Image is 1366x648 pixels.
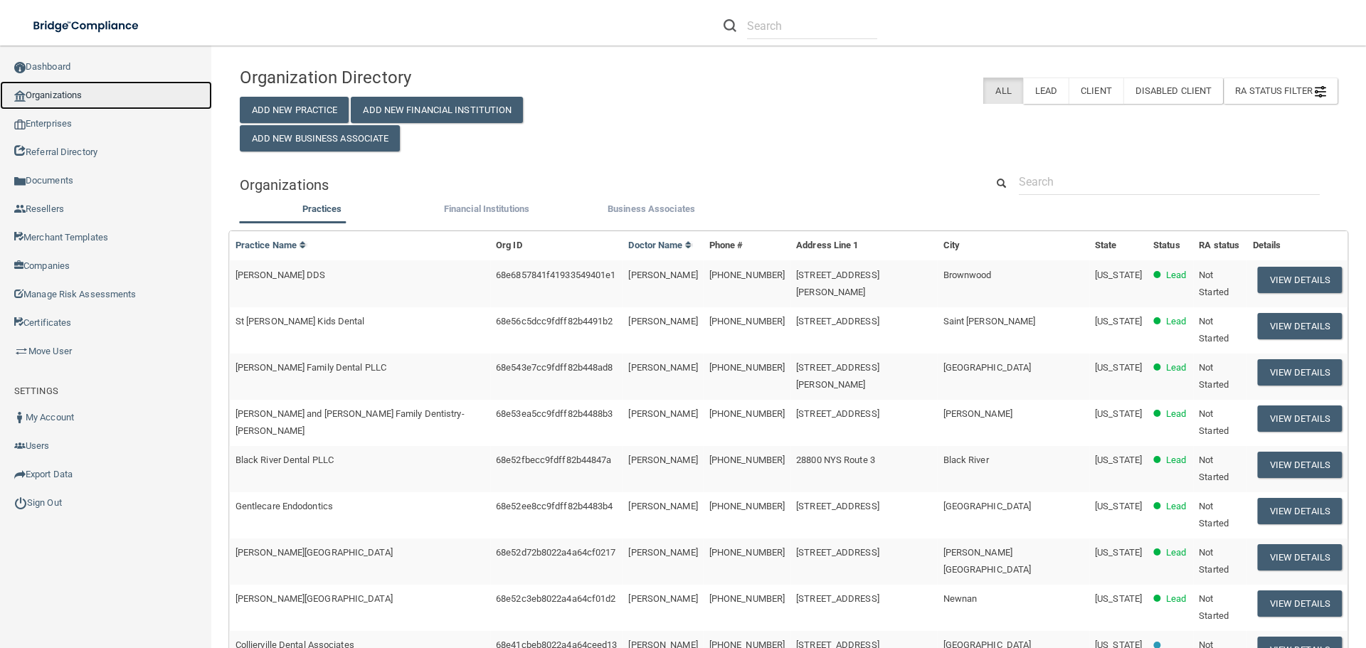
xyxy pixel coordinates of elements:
[14,496,27,509] img: ic_power_dark.7ecde6b1.png
[1258,498,1342,524] button: View Details
[1199,316,1229,344] span: Not Started
[1095,362,1142,373] span: [US_STATE]
[14,344,28,358] img: briefcase.64adab9b.png
[240,97,349,123] button: Add New Practice
[1258,452,1342,478] button: View Details
[1199,408,1229,436] span: Not Started
[943,455,989,465] span: Black River
[796,501,879,511] span: [STREET_ADDRESS]
[14,62,26,73] img: ic_dashboard_dark.d01f4a41.png
[1235,85,1326,96] span: RA Status Filter
[943,547,1032,575] span: [PERSON_NAME][GEOGRAPHIC_DATA]
[938,231,1090,260] th: City
[943,501,1032,511] span: [GEOGRAPHIC_DATA]
[943,593,978,604] span: Newnan
[796,455,875,465] span: 28800 NYS Route 3
[608,203,695,214] span: Business Associates
[569,201,734,221] li: Business Associate
[709,408,785,419] span: [PHONE_NUMBER]
[943,408,1012,419] span: [PERSON_NAME]
[21,11,152,41] img: bridge_compliance_login_screen.278c3ca4.svg
[235,316,365,326] span: St [PERSON_NAME] Kids Dental
[1166,359,1186,376] p: Lead
[235,547,393,558] span: [PERSON_NAME][GEOGRAPHIC_DATA]
[628,501,697,511] span: [PERSON_NAME]
[628,547,697,558] span: [PERSON_NAME]
[796,593,879,604] span: [STREET_ADDRESS]
[709,547,785,558] span: [PHONE_NUMBER]
[1123,78,1224,104] label: Disabled Client
[1166,498,1186,515] p: Lead
[628,593,697,604] span: [PERSON_NAME]
[790,231,937,260] th: Address Line 1
[943,270,992,280] span: Brownwood
[628,270,697,280] span: [PERSON_NAME]
[628,240,692,250] a: Doctor Name
[496,455,611,465] span: 68e52fbecc9fdff82b44847a
[1258,267,1342,293] button: View Details
[1247,231,1348,260] th: Details
[1199,362,1229,390] span: Not Started
[1199,593,1229,621] span: Not Started
[709,593,785,604] span: [PHONE_NUMBER]
[1166,405,1186,423] p: Lead
[1095,408,1142,419] span: [US_STATE]
[1258,359,1342,386] button: View Details
[235,593,393,604] span: [PERSON_NAME][GEOGRAPHIC_DATA]
[628,362,697,373] span: [PERSON_NAME]
[943,362,1032,373] span: [GEOGRAPHIC_DATA]
[496,501,613,511] span: 68e52ee8cc9fdff82b4483b4
[1095,593,1142,604] span: [US_STATE]
[709,316,785,326] span: [PHONE_NUMBER]
[796,316,879,326] span: [STREET_ADDRESS]
[1095,547,1142,558] span: [US_STATE]
[1095,455,1142,465] span: [US_STATE]
[240,201,404,221] li: Practices
[1199,455,1229,482] span: Not Started
[240,68,591,87] h4: Organization Directory
[796,547,879,558] span: [STREET_ADDRESS]
[1166,267,1186,284] p: Lead
[796,408,879,419] span: [STREET_ADDRESS]
[1019,169,1320,195] input: Search
[235,455,334,465] span: Black River Dental PLLC
[747,13,877,39] input: Search
[709,455,785,465] span: [PHONE_NUMBER]
[576,201,726,218] label: Business Associates
[1258,405,1342,432] button: View Details
[240,177,965,193] h5: Organizations
[1069,78,1123,104] label: Client
[709,362,785,373] span: [PHONE_NUMBER]
[724,19,736,32] img: ic-search.3b580494.png
[943,316,1036,326] span: Saint [PERSON_NAME]
[14,469,26,480] img: icon-export.b9366987.png
[235,240,307,250] a: Practice Name
[14,90,26,102] img: organization-icon.f8decf85.png
[709,501,785,511] span: [PHONE_NUMBER]
[302,203,342,214] span: Practices
[235,362,386,373] span: [PERSON_NAME] Family Dental PLLC
[983,78,1022,104] label: All
[496,547,615,558] span: 68e52d72b8022a4a64cf0217
[496,270,615,280] span: 68e6857841f41933549401e1
[444,203,529,214] span: Financial Institutions
[1148,231,1193,260] th: Status
[628,408,697,419] span: [PERSON_NAME]
[235,270,326,280] span: [PERSON_NAME] DDS
[1199,501,1229,529] span: Not Started
[496,408,613,419] span: 68e53ea5cc9fdff82b4488b3
[1023,78,1069,104] label: Lead
[1199,270,1229,297] span: Not Started
[1089,231,1148,260] th: State
[411,201,561,218] label: Financial Institutions
[1199,547,1229,575] span: Not Started
[14,440,26,452] img: icon-users.e205127d.png
[1095,270,1142,280] span: [US_STATE]
[14,203,26,215] img: ic_reseller.de258add.png
[704,231,790,260] th: Phone #
[247,201,397,218] label: Practices
[796,362,879,390] span: [STREET_ADDRESS][PERSON_NAME]
[1258,313,1342,339] button: View Details
[14,176,26,187] img: icon-documents.8dae5593.png
[496,593,615,604] span: 68e52c3eb8022a4a64cf01d2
